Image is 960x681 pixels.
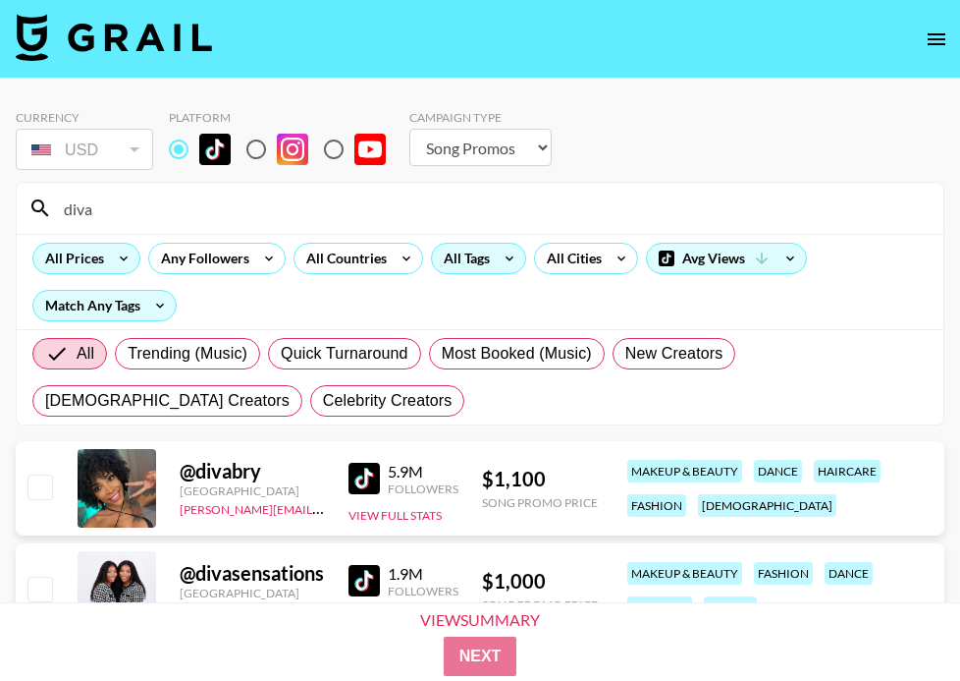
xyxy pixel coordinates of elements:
div: All Prices [33,244,108,273]
div: All Countries [294,244,391,273]
div: @ divabry [180,459,325,483]
span: Quick Turnaround [281,342,408,366]
div: [DEMOGRAPHIC_DATA] [698,494,836,517]
div: All Cities [535,244,606,273]
a: [PERSON_NAME][EMAIL_ADDRESS][DOMAIN_NAME] [180,498,470,517]
img: TikTok [199,134,231,165]
div: Song Promo Price [482,597,598,612]
img: TikTok [348,565,380,596]
img: Instagram [277,134,308,165]
div: fitness [704,596,757,619]
div: Followers [388,482,458,496]
span: New Creators [625,342,723,366]
img: Grail Talent [16,14,212,61]
div: Currency is locked to USD [16,125,153,174]
button: open drawer [917,20,956,59]
div: 5.9M [388,462,458,482]
div: fashion [627,494,686,517]
div: Match Any Tags [33,291,176,320]
div: All Tags [432,244,494,273]
div: haircare [814,460,880,482]
img: TikTok [348,463,380,494]
span: All [77,342,94,366]
div: Any Followers [149,244,253,273]
span: [DEMOGRAPHIC_DATA] Creators [45,389,290,413]
span: Trending (Music) [128,342,247,366]
span: Most Booked (Music) [442,342,592,366]
img: YouTube [354,134,386,165]
div: View Summary [403,611,557,629]
div: lifestyle [627,596,692,619]
div: dance [825,562,873,585]
div: Followers [388,584,458,598]
input: Search by User Name [52,193,932,224]
div: Avg Views [647,244,806,273]
div: makeup & beauty [627,460,742,482]
button: View Full Stats [348,508,442,523]
div: Song Promo Price [482,495,598,510]
div: Currency [16,110,153,125]
div: [GEOGRAPHIC_DATA] [180,483,325,498]
div: makeup & beauty [627,562,742,585]
div: $ 1,100 [482,467,598,491]
div: [GEOGRAPHIC_DATA] [180,586,325,600]
div: USD [20,133,149,167]
div: 1.9M [388,564,458,584]
div: fashion [754,562,813,585]
iframe: Drift Widget Chat Controller [862,583,936,657]
span: Celebrity Creators [323,389,453,413]
div: Campaign Type [409,110,552,125]
div: @ divasensations [180,561,325,586]
div: dance [754,460,802,482]
div: Platform [169,110,401,125]
button: Next [444,637,517,676]
div: $ 1,000 [482,569,598,594]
